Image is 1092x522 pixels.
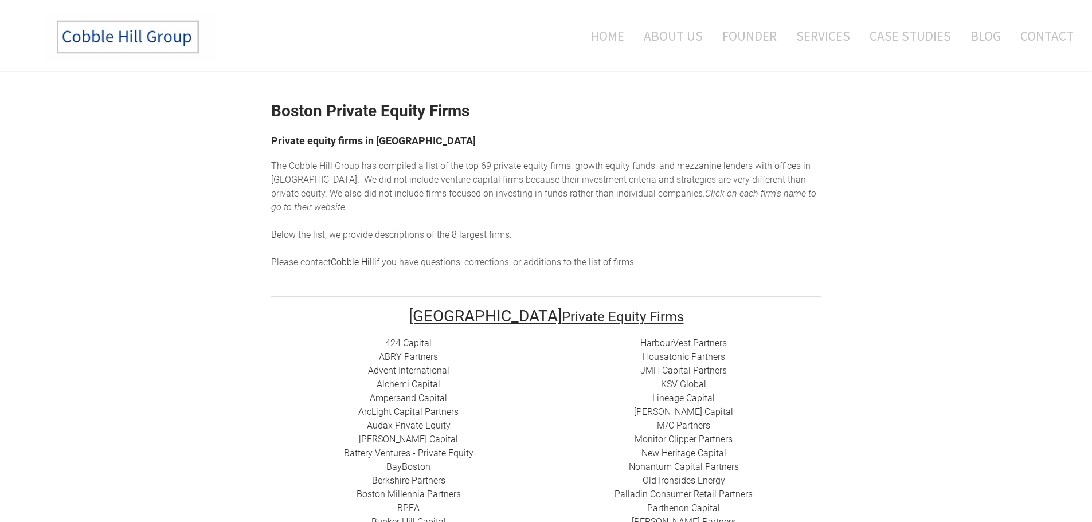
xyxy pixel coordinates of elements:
[640,337,727,348] a: HarbourVest Partners
[372,475,445,486] a: Berkshire Partners
[641,448,726,458] a: New Heritage Capital
[385,337,432,348] a: 424 Capital
[271,188,816,213] em: Click on each firm's name to go to their website.
[635,434,733,445] a: ​Monitor Clipper Partners
[573,12,633,60] a: Home
[358,406,459,417] a: ​ArcLight Capital Partners
[44,12,216,62] img: The Cobble Hill Group LLC
[409,307,562,325] font: [GEOGRAPHIC_DATA]
[962,12,1009,60] a: Blog
[271,159,821,269] div: he top 69 private equity firms, growth equity funds, and mezzanine lenders with offices in [GEOGR...
[344,448,473,458] a: Battery Ventures - Private Equity
[661,379,706,390] a: ​KSV Global
[861,12,960,60] a: Case Studies
[647,503,720,513] a: ​Parthenon Capital
[331,257,374,268] a: Cobble Hill
[367,420,451,431] a: Audax Private Equity
[368,365,449,376] a: Advent International
[379,351,438,362] a: ​ABRY Partners
[397,503,420,513] a: BPEA
[377,379,440,390] a: Alchemi Capital
[271,135,476,147] font: Private equity firms in [GEOGRAPHIC_DATA]
[652,393,715,403] a: Lineage Capital
[634,406,733,417] a: [PERSON_NAME] Capital
[271,257,636,268] span: Please contact if you have questions, corrections, or additions to the list of firms.
[788,12,859,60] a: Services
[1012,12,1074,60] a: Contact
[562,309,684,325] font: Private Equity Firms
[615,489,753,500] a: Palladin Consumer Retail Partners
[271,101,469,120] strong: Boston Private Equity Firms
[635,12,711,60] a: About Us
[271,174,806,199] span: enture capital firms because their investment criteria and strategies are very different than pri...
[643,475,725,486] a: ​Old Ironsides Energy
[714,12,785,60] a: Founder
[657,420,710,431] a: ​M/C Partners
[643,351,725,362] a: Housatonic Partners
[629,461,739,472] a: Nonantum Capital Partners
[357,489,461,500] a: Boston Millennia Partners
[386,461,430,472] a: BayBoston
[359,434,458,445] a: [PERSON_NAME] Capital
[271,160,453,171] span: The Cobble Hill Group has compiled a list of t
[640,365,727,376] a: ​JMH Capital Partners
[370,393,447,403] a: ​Ampersand Capital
